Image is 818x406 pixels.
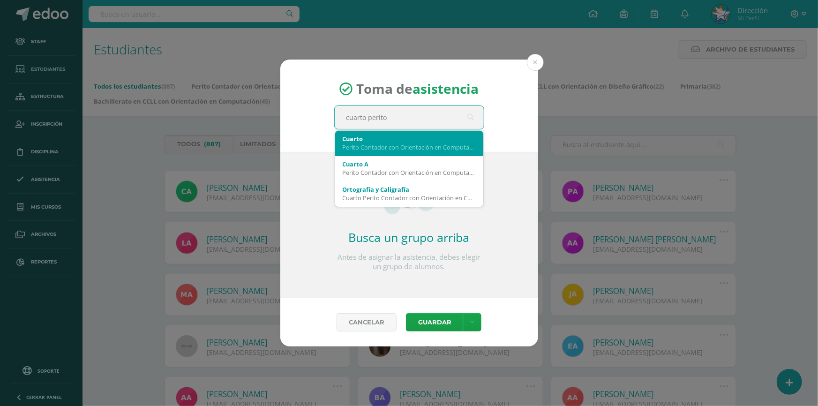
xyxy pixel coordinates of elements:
[334,229,484,245] h2: Busca un grupo arriba
[343,160,476,168] div: Cuarto A
[343,185,476,194] div: Ortografía y Caligrafía
[527,54,544,71] button: Close (Esc)
[337,313,397,331] a: Cancelar
[413,80,479,98] strong: asistencia
[343,194,476,202] div: Cuarto Perito Contador con Orientación en Computación 'A'
[343,135,476,143] div: Cuarto
[343,168,476,177] div: Perito Contador con Orientación en Computación
[343,143,476,151] div: Perito Contador con Orientación en Computación
[335,106,484,129] input: Busca un grado o sección aquí...
[356,80,479,98] span: Toma de
[334,253,484,271] p: Antes de asignar la asistencia, debes elegir un grupo de alumnos.
[406,313,463,331] button: Guardar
